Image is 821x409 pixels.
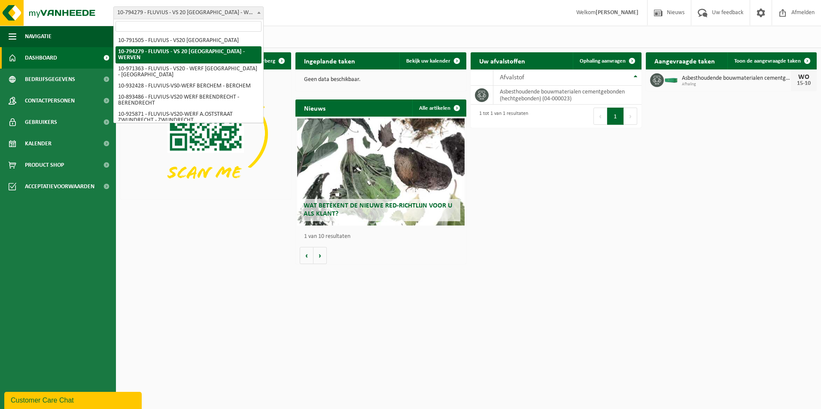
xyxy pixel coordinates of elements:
a: Toon de aangevraagde taken [727,52,816,69]
span: Navigatie [25,26,52,47]
li: 10-791505 - FLUVIUS - VS20 [GEOGRAPHIC_DATA] [116,35,262,46]
span: Verberg [256,58,275,64]
a: Bekijk uw kalender [399,52,465,69]
span: Product Shop [25,154,64,176]
span: 10-794279 - FLUVIUS - VS 20 ANTWERPEN - WERVEN [113,6,264,19]
li: 10-893486 - FLUVIUS-VS20 WERF BERENDRECHT - BERENDRECHT [116,92,262,109]
h2: Nieuws [295,99,334,116]
img: Download de VHEPlus App [120,69,291,198]
span: Acceptatievoorwaarden [25,176,94,197]
h2: Uw afvalstoffen [471,52,534,69]
strong: [PERSON_NAME] [596,9,639,16]
div: 15-10 [795,81,812,87]
li: 10-794279 - FLUVIUS - VS 20 [GEOGRAPHIC_DATA] - WERVEN [116,46,262,63]
span: 10-794279 - FLUVIUS - VS 20 ANTWERPEN - WERVEN [114,7,263,19]
p: Geen data beschikbaar. [304,77,458,83]
a: Alle artikelen [412,99,465,117]
span: Bekijk uw kalender [406,58,450,64]
span: Wat betekent de nieuwe RED-richtlijn voor u als klant? [304,202,452,217]
a: Wat betekent de nieuwe RED-richtlijn voor u als klant? [297,118,465,226]
td: asbesthoudende bouwmaterialen cementgebonden (hechtgebonden) (04-000023) [493,86,642,105]
span: Ophaling aanvragen [580,58,626,64]
a: Ophaling aanvragen [573,52,641,69]
span: Dashboard [25,47,57,69]
span: Gebruikers [25,111,57,133]
div: WO [795,74,812,81]
span: Kalender [25,133,52,154]
div: 1 tot 1 van 1 resultaten [475,107,528,126]
h2: Ingeplande taken [295,52,364,69]
img: HK-XC-20-GN-00 [664,75,678,83]
h2: Aangevraagde taken [646,52,724,69]
button: Next [624,108,637,125]
button: Verberg [249,52,290,69]
li: 10-971363 - FLUVIUS - VS20 - WERF [GEOGRAPHIC_DATA] - [GEOGRAPHIC_DATA] [116,63,262,81]
span: Toon de aangevraagde taken [734,58,801,64]
span: Afvalstof [500,74,524,81]
span: Bedrijfsgegevens [25,69,75,90]
span: Contactpersonen [25,90,75,111]
button: Previous [593,108,607,125]
span: Afhaling [682,82,791,87]
span: Asbesthoudende bouwmaterialen cementgebonden (hechtgebonden) [682,75,791,82]
iframe: chat widget [4,390,143,409]
li: 10-932428 - FLUVIUS-VS0-WERF BERCHEM - BERCHEM [116,81,262,92]
button: 1 [607,108,624,125]
button: Volgende [313,247,327,264]
p: 1 van 10 resultaten [304,234,462,240]
li: 10-925871 - FLUVIUS-VS20-WERF A.OSTSTRAAT ZWIJNDRECHT - ZWIJNDRECHT [116,109,262,126]
button: Vorige [300,247,313,264]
